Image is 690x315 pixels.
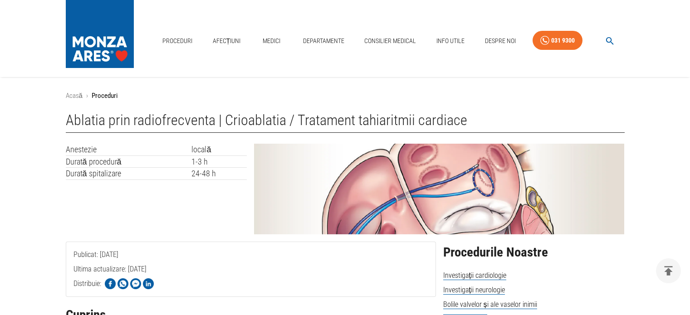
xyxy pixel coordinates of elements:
[443,245,625,260] h2: Procedurile Noastre
[191,155,247,168] td: 1-3 h
[443,300,537,309] span: Bolile valvelor și ale vaselor inimii
[66,168,192,180] td: Durată spitalizare
[66,91,625,101] nav: breadcrumb
[481,32,519,50] a: Despre Noi
[209,32,245,50] a: Afecțiuni
[117,278,128,289] img: Share on WhatsApp
[254,144,624,234] img: Ablatia prin radiofrecventa | Crioablatia - MONZA ARES
[191,144,247,155] td: locală
[443,286,505,295] span: Investigații neurologie
[361,32,420,50] a: Consilier Medical
[105,278,116,289] img: Share on Facebook
[86,91,88,101] li: ›
[443,271,506,280] span: Investigații cardiologie
[73,250,118,295] span: Publicat: [DATE]
[73,278,101,289] p: Distribuie:
[66,92,83,100] a: Acasă
[257,32,286,50] a: Medici
[159,32,196,50] a: Proceduri
[66,155,192,168] td: Durată procedură
[551,35,575,46] div: 031 9300
[92,91,117,101] p: Proceduri
[656,258,681,283] button: delete
[66,112,625,133] h1: Ablatia prin radiofrecventa | Crioablatia / Tratament tahiaritmii cardiace
[299,32,348,50] a: Departamente
[130,278,141,289] img: Share on Facebook Messenger
[66,144,192,155] td: Anestezie
[143,278,154,289] img: Share on LinkedIn
[191,168,247,180] td: 24-48 h
[433,32,468,50] a: Info Utile
[73,265,147,310] span: Ultima actualizare: [DATE]
[533,31,582,50] a: 031 9300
